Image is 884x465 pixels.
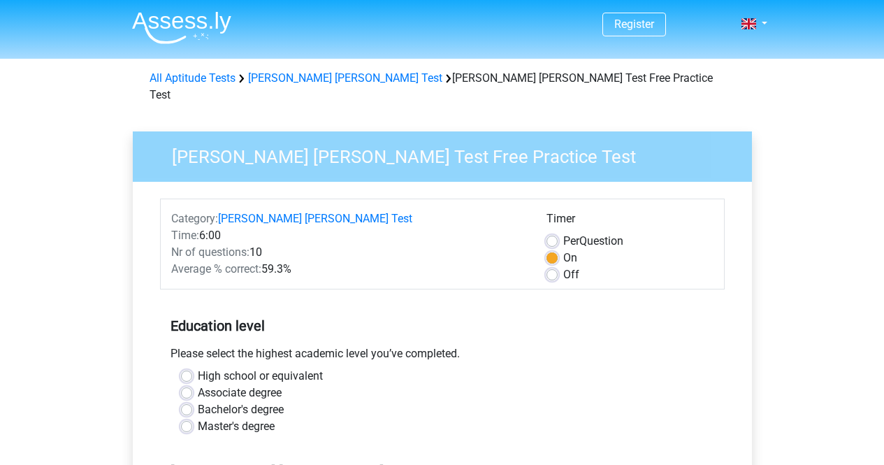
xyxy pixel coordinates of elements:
[171,245,249,259] span: Nr of questions:
[171,262,261,276] span: Average % correct:
[155,141,741,168] h3: [PERSON_NAME] [PERSON_NAME] Test Free Practice Test
[218,212,412,225] a: [PERSON_NAME] [PERSON_NAME] Test
[171,312,714,340] h5: Education level
[150,71,236,85] a: All Aptitude Tests
[614,17,654,31] a: Register
[563,250,577,266] label: On
[161,244,536,261] div: 10
[198,385,282,401] label: Associate degree
[248,71,442,85] a: [PERSON_NAME] [PERSON_NAME] Test
[161,261,536,278] div: 59.3%
[563,234,579,248] span: Per
[171,229,199,242] span: Time:
[198,418,275,435] label: Master's degree
[171,212,218,225] span: Category:
[563,233,623,250] label: Question
[144,70,741,103] div: [PERSON_NAME] [PERSON_NAME] Test Free Practice Test
[563,266,579,283] label: Off
[132,11,231,44] img: Assessly
[198,401,284,418] label: Bachelor's degree
[161,227,536,244] div: 6:00
[160,345,725,368] div: Please select the highest academic level you’ve completed.
[546,210,713,233] div: Timer
[198,368,323,385] label: High school or equivalent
